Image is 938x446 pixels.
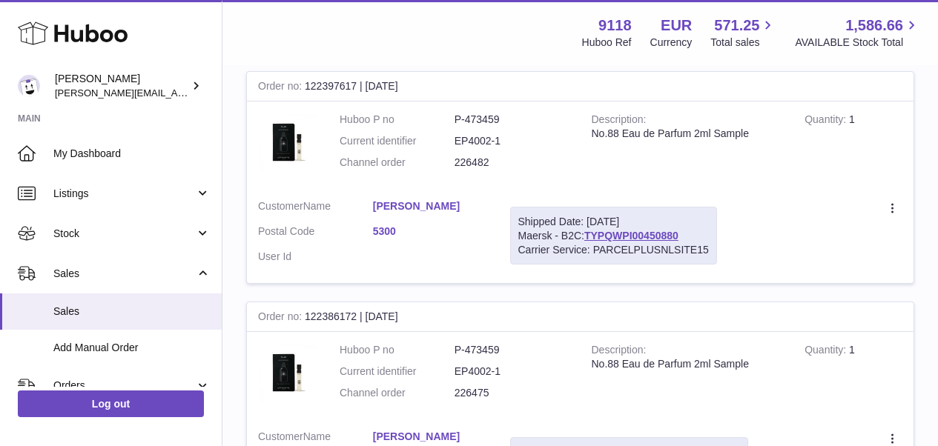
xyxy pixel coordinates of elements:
[592,357,783,371] div: No.88 Eau de Parfum 2ml Sample
[455,365,569,379] dd: EP4002-1
[455,156,569,170] dd: 226482
[340,134,455,148] dt: Current identifier
[710,16,776,50] a: 571.25 Total sales
[793,101,914,188] td: 1
[845,16,903,36] span: 1,586.66
[592,127,783,141] div: No.88 Eau de Parfum 2ml Sample
[373,224,488,239] a: 5300
[55,87,377,99] span: [PERSON_NAME][EMAIL_ADDRESS][PERSON_NAME][DOMAIN_NAME]
[340,365,455,379] dt: Current identifier
[582,36,632,50] div: Huboo Ref
[805,113,849,129] strong: Quantity
[455,113,569,127] dd: P-473459
[53,267,195,281] span: Sales
[518,243,709,257] div: Carrier Service: PARCELPLUSNLSITE15
[340,156,455,170] dt: Channel order
[714,16,759,36] span: 571.25
[795,36,920,50] span: AVAILABLE Stock Total
[18,75,40,97] img: freddie.sawkins@czechandspeake.com
[373,430,488,444] a: [PERSON_NAME]
[340,343,455,357] dt: Huboo P no
[455,386,569,400] dd: 226475
[53,379,195,393] span: Orders
[53,341,211,355] span: Add Manual Order
[373,199,488,213] a: [PERSON_NAME]
[55,72,188,100] div: [PERSON_NAME]
[53,227,195,241] span: Stock
[340,386,455,400] dt: Channel order
[710,36,776,50] span: Total sales
[510,207,717,265] div: Maersk - B2C:
[592,344,647,359] strong: Description
[247,72,914,101] div: 122397617 | [DATE]
[340,113,455,127] dt: Huboo P no
[258,113,317,172] img: No.88-sample-cut-out-scaled.jpg
[18,390,204,417] a: Log out
[661,16,692,36] strong: EUR
[795,16,920,50] a: 1,586.66 AVAILABLE Stock Total
[793,332,914,419] td: 1
[247,302,914,332] div: 122386172 | [DATE]
[592,113,647,129] strong: Description
[258,430,303,442] span: Customer
[518,215,709,229] div: Shipped Date: [DATE]
[258,310,305,326] strong: Order no
[258,199,373,217] dt: Name
[53,304,211,319] span: Sales
[258,200,303,212] span: Customer
[258,80,305,96] strong: Order no
[53,147,211,161] span: My Dashboard
[258,224,373,242] dt: Postal Code
[584,230,678,242] a: TYPQWPI00450880
[598,16,632,36] strong: 9118
[258,343,317,402] img: No.88-sample-cut-out-scaled.jpg
[258,250,373,264] dt: User Id
[455,343,569,357] dd: P-473459
[53,187,195,201] span: Listings
[650,36,693,50] div: Currency
[455,134,569,148] dd: EP4002-1
[805,344,849,359] strong: Quantity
